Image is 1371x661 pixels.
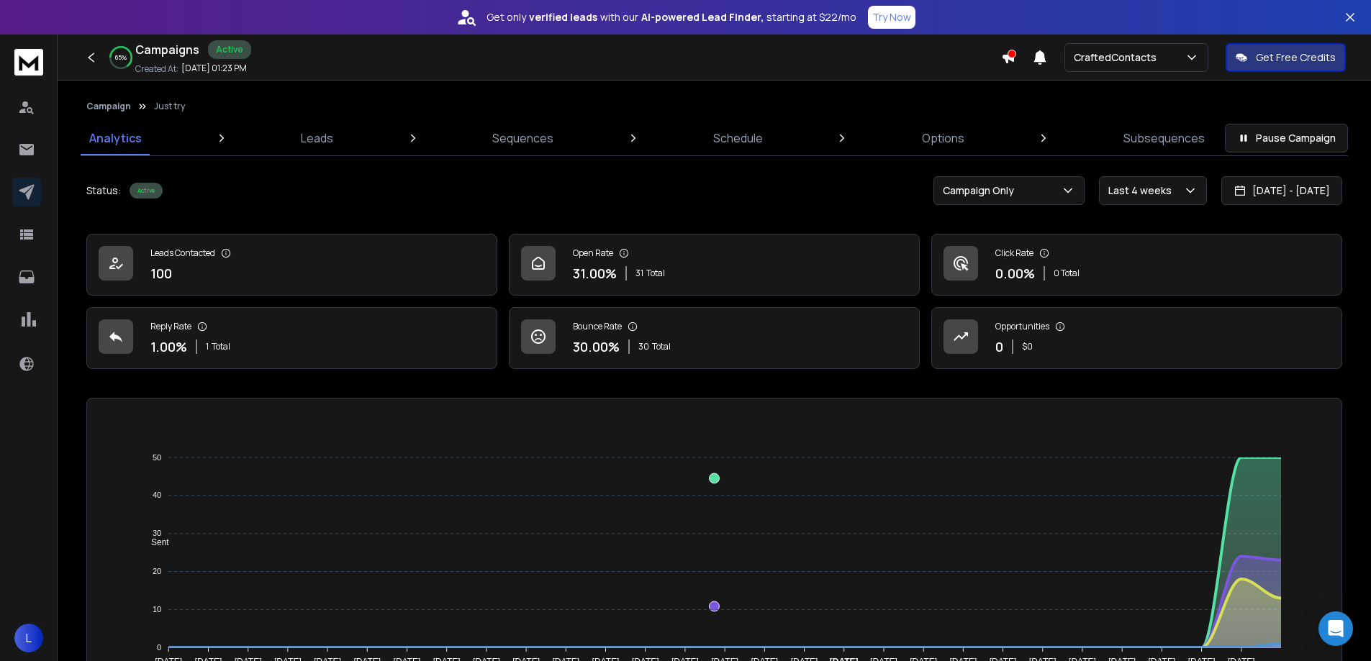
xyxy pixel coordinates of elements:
[868,6,915,29] button: Try Now
[150,321,191,332] p: Reply Rate
[86,183,121,198] p: Status:
[492,129,553,147] p: Sequences
[157,643,161,652] tspan: 0
[995,263,1035,283] p: 0.00 %
[208,40,251,59] div: Active
[573,321,622,332] p: Bounce Rate
[86,234,497,296] a: Leads Contacted100
[1318,611,1353,646] div: Open Intercom Messenger
[995,337,1003,357] p: 0
[86,101,131,112] button: Campaign
[646,268,665,279] span: Total
[487,10,856,24] p: Get only with our starting at $22/mo
[1108,183,1177,198] p: Last 4 weeks
[14,624,43,652] button: L
[638,341,649,352] span: 30
[1123,129,1205,147] p: Subsequences
[150,337,187,357] p: 1.00 %
[153,453,161,462] tspan: 50
[995,247,1033,259] p: Click Rate
[652,341,671,352] span: Total
[153,529,161,537] tspan: 30
[509,234,920,296] a: Open Rate31.00%31Total
[130,183,163,199] div: Active
[135,41,199,58] h1: Campaigns
[931,307,1342,369] a: Opportunities0$0
[301,129,333,147] p: Leads
[922,129,964,147] p: Options
[292,121,342,155] a: Leads
[81,121,150,155] a: Analytics
[89,129,142,147] p: Analytics
[181,63,247,74] p: [DATE] 01:23 PM
[573,337,620,357] p: 30.00 %
[150,263,172,283] p: 100
[206,341,209,352] span: 1
[641,10,764,24] strong: AI-powered Lead Finder,
[154,101,185,112] p: Just try
[1256,50,1336,65] p: Get Free Credits
[86,307,497,369] a: Reply Rate1.00%1Total
[115,53,127,62] p: 65 %
[713,129,763,147] p: Schedule
[212,341,230,352] span: Total
[913,121,973,155] a: Options
[1022,341,1033,352] p: $ 0
[153,491,161,500] tspan: 40
[484,121,562,155] a: Sequences
[1054,268,1080,279] p: 0 Total
[573,247,613,259] p: Open Rate
[995,321,1049,332] p: Opportunities
[931,234,1342,296] a: Click Rate0.00%0 Total
[14,49,43,76] img: logo
[135,63,178,75] p: Created At:
[943,183,1020,198] p: Campaign Only
[509,307,920,369] a: Bounce Rate30.00%30Total
[1074,50,1162,65] p: CraftedContacts
[140,537,169,547] span: Sent
[1221,176,1342,205] button: [DATE] - [DATE]
[705,121,772,155] a: Schedule
[153,567,161,575] tspan: 20
[529,10,597,24] strong: verified leads
[1115,121,1213,155] a: Subsequences
[150,247,215,259] p: Leads Contacted
[1225,124,1348,152] button: Pause Campaign
[872,10,911,24] p: Try Now
[573,263,617,283] p: 31.00 %
[153,605,161,614] tspan: 10
[1226,43,1346,72] button: Get Free Credits
[635,268,643,279] span: 31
